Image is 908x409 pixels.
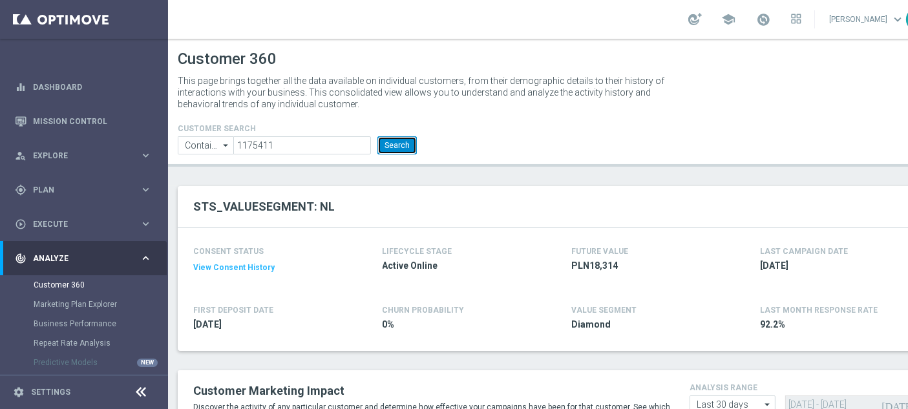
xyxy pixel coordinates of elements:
[34,299,134,309] a: Marketing Plan Explorer
[383,319,534,331] span: 0%
[14,116,153,127] button: Mission Control
[15,150,140,162] div: Explore
[193,319,344,331] span: 2017-04-16
[15,184,26,196] i: gps_fixed
[33,70,152,104] a: Dashboard
[761,247,849,256] h4: LAST CAMPAIGN DATE
[34,280,134,290] a: Customer 360
[383,247,452,256] h4: LIFECYCLE STAGE
[15,253,26,264] i: track_changes
[193,306,273,315] h4: FIRST DEPOSIT DATE
[140,184,152,196] i: keyboard_arrow_right
[34,353,167,372] div: Predictive Models
[33,220,140,228] span: Execute
[34,295,167,314] div: Marketing Plan Explorer
[15,218,140,230] div: Execute
[15,253,140,264] div: Analyze
[33,152,140,160] span: Explore
[178,124,417,133] h4: CUSTOMER SEARCH
[178,75,675,110] p: This page brings together all the data available on individual customers, from their demographic ...
[15,81,26,93] i: equalizer
[178,136,233,154] input: Contains
[33,255,140,262] span: Analyze
[31,388,70,396] a: Settings
[34,275,167,295] div: Customer 360
[571,247,628,256] h4: FUTURE VALUE
[571,260,723,272] span: PLN18,314
[193,383,670,399] h2: Customer Marketing Impact
[140,149,152,162] i: keyboard_arrow_right
[220,137,233,154] i: arrow_drop_down
[383,260,534,272] span: Active Online
[828,10,906,29] a: [PERSON_NAME]keyboard_arrow_down
[140,252,152,264] i: keyboard_arrow_right
[14,185,153,195] button: gps_fixed Plan keyboard_arrow_right
[14,253,153,264] button: track_changes Analyze keyboard_arrow_right
[34,319,134,329] a: Business Performance
[891,12,905,26] span: keyboard_arrow_down
[383,306,465,315] span: CHURN PROBABILITY
[34,372,167,392] div: Cohorts Analysis
[14,219,153,229] button: play_circle_outline Execute keyboard_arrow_right
[14,82,153,92] button: equalizer Dashboard
[193,262,275,273] button: View Consent History
[13,386,25,398] i: settings
[34,338,134,348] a: Repeat Rate Analysis
[15,150,26,162] i: person_search
[193,199,335,215] h2: STS_VALUESEGMENT: NL
[15,104,152,138] div: Mission Control
[15,184,140,196] div: Plan
[137,359,158,367] div: NEW
[15,70,152,104] div: Dashboard
[14,151,153,161] button: person_search Explore keyboard_arrow_right
[140,218,152,230] i: keyboard_arrow_right
[721,12,735,26] span: school
[571,306,637,315] h4: VALUE SEGMENT
[34,314,167,333] div: Business Performance
[33,104,152,138] a: Mission Control
[761,306,878,315] span: LAST MONTH RESPONSE RATE
[33,186,140,194] span: Plan
[34,333,167,353] div: Repeat Rate Analysis
[377,136,417,154] button: Search
[193,247,344,256] h4: CONSENT STATUS
[233,136,371,154] input: Enter CID, Email, name or phone
[15,218,26,230] i: play_circle_outline
[571,319,723,331] span: Diamond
